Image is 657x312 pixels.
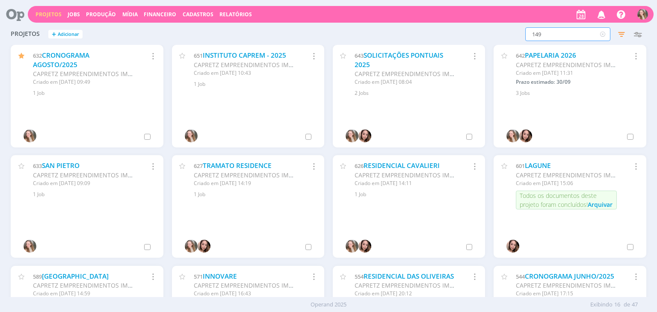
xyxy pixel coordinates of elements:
[614,300,620,309] span: 16
[516,180,617,187] div: Criado em [DATE] 15:06
[33,52,42,59] span: 632
[33,89,153,97] div: 1 Job
[65,11,83,18] button: Jobs
[516,89,636,97] div: 3 Jobs
[516,273,525,280] span: 544
[48,30,83,39] button: +Adicionar
[194,281,337,289] span: CAPRETZ EMPREENDIMENTOS IMOBILIARIOS LTDA
[83,11,118,18] button: Produção
[194,180,295,187] div: Criado em [DATE] 14:19
[33,162,42,170] span: 633
[217,11,255,18] button: Relatórios
[33,281,177,289] span: CAPRETZ EMPREENDIMENTOS IMOBILIARIOS LTDA
[520,191,597,209] span: Todos os documentos deste projeto foram concluídos!
[516,162,525,170] span: 601
[525,161,551,170] a: LAGUNE
[58,32,79,37] span: Adicionar
[355,52,364,59] span: 643
[141,11,179,18] button: Financeiro
[525,51,576,60] a: PAPELARIA 2026
[33,171,177,179] span: CAPRETZ EMPREENDIMENTOS IMOBILIARIOS LTDA
[86,11,116,18] a: Produção
[637,9,648,20] img: G
[355,51,443,69] a: SOLICITAÇÕES PONTUAIS 2025
[203,51,286,60] a: INSTITUTO CAPREM - 2025
[516,78,555,85] span: Prazo estimado:
[624,300,630,309] span: de
[355,281,498,289] span: CAPRETZ EMPREENDIMENTOS IMOBILIARIOS LTDA
[33,70,177,78] span: CAPRETZ EMPREENDIMENTOS IMOBILIARIOS LTDA
[506,130,519,142] img: G
[52,30,56,39] span: +
[346,130,358,142] img: G
[42,161,80,170] a: SAN PIETRO
[33,11,64,18] button: Projetos
[355,290,456,297] div: Criado em [DATE] 20:12
[516,290,617,297] div: Criado em [DATE] 17:15
[120,11,140,18] button: Mídia
[346,240,358,253] img: G
[183,11,213,18] span: Cadastros
[194,273,203,280] span: 571
[355,171,498,179] span: CAPRETZ EMPREENDIMENTOS IMOBILIARIOS LTDA
[33,290,134,297] div: Criado em [DATE] 14:59
[198,240,210,253] img: T
[364,161,440,170] a: RESIDENCIAL CAVALIERI
[358,240,371,253] img: T
[33,51,89,69] a: CRONOGRAMA AGOSTO/2025
[355,78,456,86] div: Criado em [DATE] 08:04
[144,11,176,18] a: Financeiro
[355,70,498,78] span: CAPRETZ EMPREENDIMENTOS IMOBILIARIOS LTDA
[355,89,475,97] div: 2 Jobs
[632,300,638,309] span: 47
[33,273,42,280] span: 589
[590,300,613,309] span: Exibindo
[185,130,198,142] img: G
[364,272,454,281] a: RESIDENCIAL DAS OLIVEIRAS
[516,69,617,77] div: Criado em [DATE] 11:31
[203,161,272,170] a: TRAMATO RESIDENCE
[180,11,216,18] button: Cadastros
[194,171,337,179] span: CAPRETZ EMPREENDIMENTOS IMOBILIARIOS LTDA
[358,130,371,142] img: T
[525,272,614,281] a: CRONOGRAMA JUNHO/2025
[185,240,198,253] img: G
[355,273,364,280] span: 554
[194,162,203,170] span: 627
[506,240,519,253] img: T
[355,191,475,198] div: 1 Job
[194,61,337,69] span: CAPRETZ EMPREENDIMENTOS IMOBILIARIOS LTDA
[194,80,314,88] div: 1 Job
[203,272,237,281] a: INNOVARE
[588,200,613,209] span: Arquivar
[194,290,295,297] div: Criado em [DATE] 16:43
[194,52,203,59] span: 651
[637,7,648,22] button: G
[516,52,525,59] span: 642
[42,272,109,281] a: [GEOGRAPHIC_DATA]
[355,180,456,187] div: Criado em [DATE] 14:11
[525,27,610,41] input: Busca
[33,191,153,198] div: 1 Job
[24,240,36,253] img: G
[194,69,295,77] div: Criado em [DATE] 10:43
[33,180,134,187] div: Criado em [DATE] 09:09
[355,162,364,170] span: 626
[11,30,40,38] span: Projetos
[68,11,80,18] a: Jobs
[194,191,314,198] div: 1 Job
[36,11,62,18] a: Projetos
[219,11,252,18] a: Relatórios
[122,11,138,18] a: Mídia
[24,130,36,142] img: G
[556,78,571,85] span: 30/09
[33,78,134,86] div: Criado em [DATE] 09:49
[519,130,532,142] img: T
